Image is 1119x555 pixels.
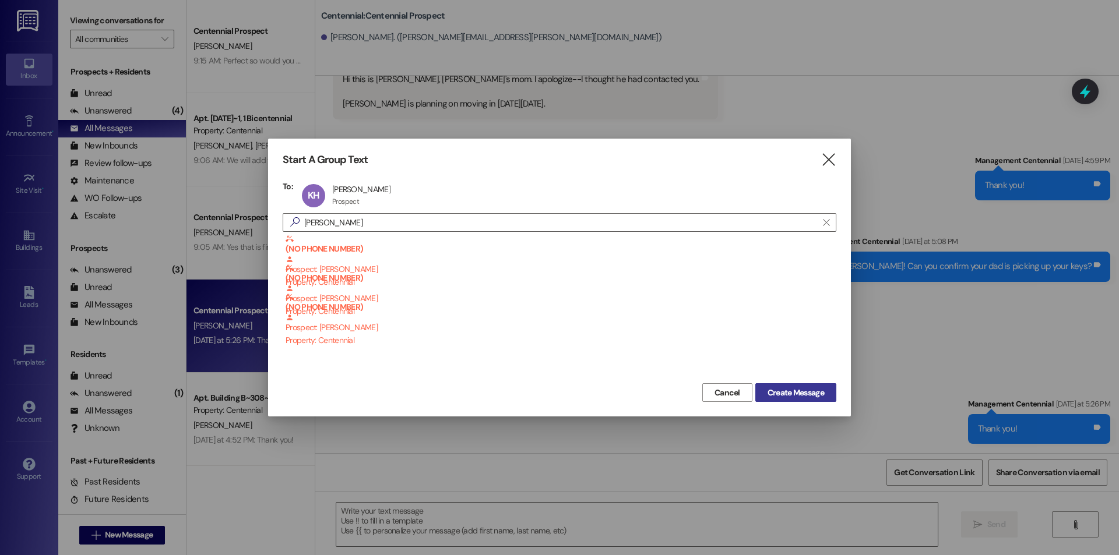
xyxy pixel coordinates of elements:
i:  [821,154,836,166]
span: Create Message [768,387,824,399]
div: Property: Centennial [286,334,836,347]
b: (NO PHONE NUMBER) [286,235,836,254]
div: [PERSON_NAME] [332,184,390,195]
b: (NO PHONE NUMBER) [286,264,836,283]
button: Cancel [702,383,752,402]
span: KH [308,189,319,202]
div: Prospect: [PERSON_NAME] [286,235,836,288]
input: Search for any contact or apartment [304,214,817,231]
div: Prospect [332,197,359,206]
div: (NO PHONE NUMBER) Prospect: [PERSON_NAME]Property: Centennial [283,235,836,264]
h3: To: [283,181,293,192]
i:  [823,218,829,227]
i:  [286,216,304,228]
span: Cancel [715,387,740,399]
button: Clear text [817,214,836,231]
div: (NO PHONE NUMBER) Prospect: [PERSON_NAME]Property: Centennial [283,293,836,322]
div: (NO PHONE NUMBER) Prospect: [PERSON_NAME]Property: Centennial [283,264,836,293]
button: Create Message [755,383,836,402]
b: (NO PHONE NUMBER) [286,293,836,312]
div: Prospect: [PERSON_NAME] [286,293,836,347]
div: Prospect: [PERSON_NAME] [286,264,836,317]
h3: Start A Group Text [283,153,368,167]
